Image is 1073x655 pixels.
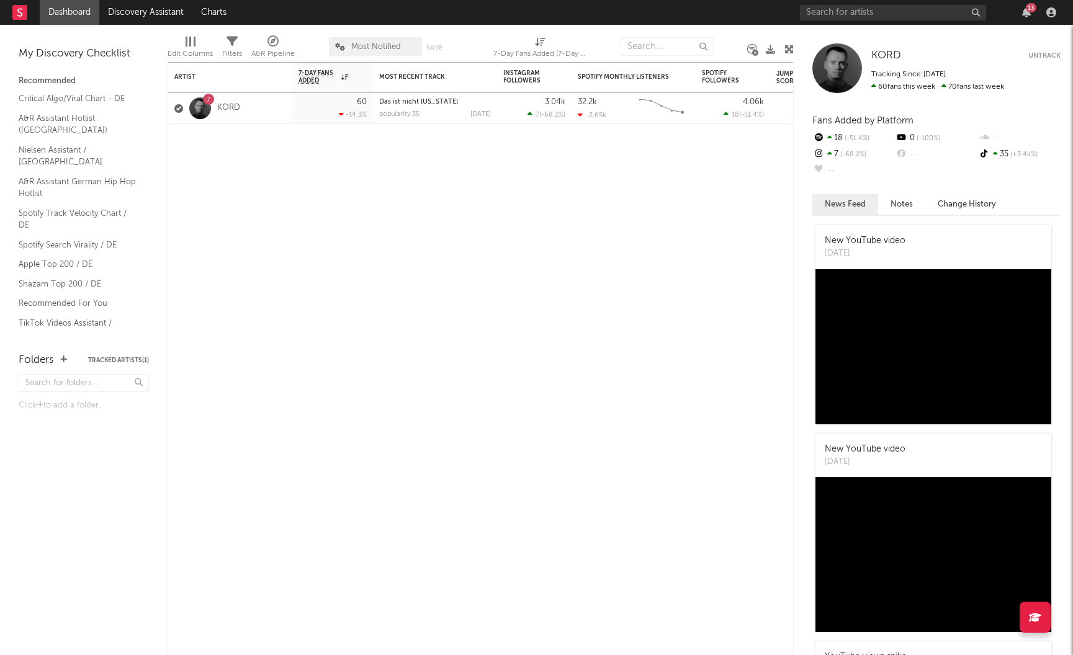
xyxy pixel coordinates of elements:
[724,110,764,118] div: ( )
[925,194,1008,215] button: Change History
[19,374,149,392] input: Search for folders...
[19,398,149,413] div: Click to add a folder.
[19,296,137,310] a: Recommended For You
[19,92,137,105] a: Critical Algo/Viral Chart - DE
[1008,151,1038,158] span: +3.4k %
[776,101,826,116] div: 70.7
[825,247,905,260] div: [DATE]
[426,45,442,51] button: Save
[978,130,1061,146] div: --
[878,194,925,215] button: Notes
[19,143,137,169] a: Nielsen Assistant / [GEOGRAPHIC_DATA]
[19,277,137,291] a: Shazam Top 200 / DE
[168,47,213,61] div: Edit Columns
[825,234,905,247] div: New YouTube video
[871,71,946,78] span: Tracking Since: [DATE]
[621,37,714,56] input: Search...
[634,93,689,124] svg: Chart title
[1028,50,1061,62] button: Untrack
[812,130,895,146] div: 18
[379,99,491,105] div: Das ist nicht New York
[379,99,458,105] a: Das ist nicht [US_STATE]
[812,116,914,125] span: Fans Added by Platform
[19,175,137,200] a: A&R Assistant German Hip Hop Hotlist
[895,130,977,146] div: 0
[168,31,213,67] div: Edit Columns
[702,69,745,84] div: Spotify Followers
[470,111,491,118] div: [DATE]
[528,110,565,118] div: ( )
[812,163,895,179] div: --
[357,98,367,106] div: 60
[743,98,764,106] div: 4.06k
[19,353,54,368] div: Folders
[19,47,149,61] div: My Discovery Checklist
[1022,7,1031,17] button: 13
[812,194,878,215] button: News Feed
[825,443,905,456] div: New YouTube video
[895,146,977,163] div: --
[545,98,565,106] div: 3.04k
[871,83,1004,91] span: 70 fans last week
[800,5,986,20] input: Search for artists
[978,146,1061,163] div: 35
[503,69,547,84] div: Instagram Followers
[379,73,472,81] div: Most Recent Track
[19,316,137,342] a: TikTok Videos Assistant / [GEOGRAPHIC_DATA]
[299,69,338,84] span: 7-Day Fans Added
[536,112,539,118] span: 7
[88,357,149,363] button: Tracked Artists(1)
[741,112,762,118] span: -51.4 %
[379,111,420,118] div: popularity: 35
[578,111,606,119] div: -2.65k
[776,70,807,85] div: Jump Score
[217,103,240,114] a: KORD
[871,50,901,62] a: KORD
[812,146,895,163] div: 7
[19,238,137,252] a: Spotify Search Virality / DE
[843,135,869,142] span: -51.4 %
[351,43,401,51] span: Most Notified
[251,31,295,67] div: A&R Pipeline
[915,135,940,142] span: -100 %
[871,50,901,61] span: KORD
[222,47,242,61] div: Filters
[19,112,137,137] a: A&R Assistant Hotlist ([GEOGRAPHIC_DATA])
[1026,3,1036,12] div: 13
[222,31,242,67] div: Filters
[339,110,367,118] div: -14.3 %
[825,456,905,468] div: [DATE]
[871,83,935,91] span: 60 fans this week
[251,47,295,61] div: A&R Pipeline
[19,207,137,232] a: Spotify Track Velocity Chart / DE
[838,151,866,158] span: -68.2 %
[19,74,149,89] div: Recommended
[174,73,267,81] div: Artist
[493,47,586,61] div: 7-Day Fans Added (7-Day Fans Added)
[578,98,597,106] div: 32.2k
[541,112,563,118] span: -68.2 %
[732,112,739,118] span: 18
[19,257,137,271] a: Apple Top 200 / DE
[493,31,586,67] div: 7-Day Fans Added (7-Day Fans Added)
[578,73,671,81] div: Spotify Monthly Listeners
